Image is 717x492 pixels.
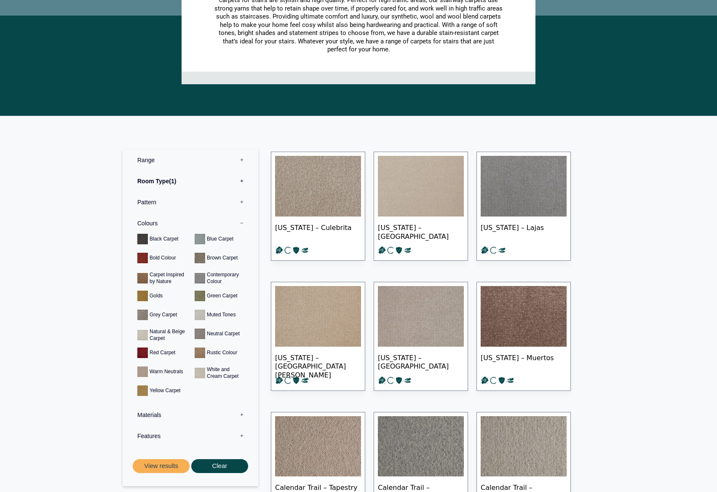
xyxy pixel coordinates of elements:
span: [US_STATE] – [GEOGRAPHIC_DATA] [378,347,464,376]
a: [US_STATE] – Culebrita [271,152,365,261]
span: [US_STATE] – [GEOGRAPHIC_DATA] [378,217,464,246]
button: Clear [191,459,248,473]
span: [US_STATE] – Culebrita [275,217,361,246]
label: Range [129,150,252,171]
label: Materials [129,404,252,425]
a: [US_STATE] – [GEOGRAPHIC_DATA] [374,152,468,261]
label: Pattern [129,192,252,213]
label: Colours [129,213,252,234]
button: View results [133,459,190,473]
span: [US_STATE] – Lajas [481,217,567,246]
span: 1 [169,178,176,184]
label: Features [129,425,252,447]
span: [US_STATE] – Muertos [481,347,567,376]
label: Room Type [129,171,252,192]
a: [US_STATE] – Muertos [476,282,571,391]
span: [US_STATE] – [GEOGRAPHIC_DATA][PERSON_NAME] [275,347,361,376]
a: [US_STATE] – [GEOGRAPHIC_DATA] [374,282,468,391]
a: [US_STATE] – Lajas [476,152,571,261]
a: [US_STATE] – [GEOGRAPHIC_DATA][PERSON_NAME] [271,282,365,391]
